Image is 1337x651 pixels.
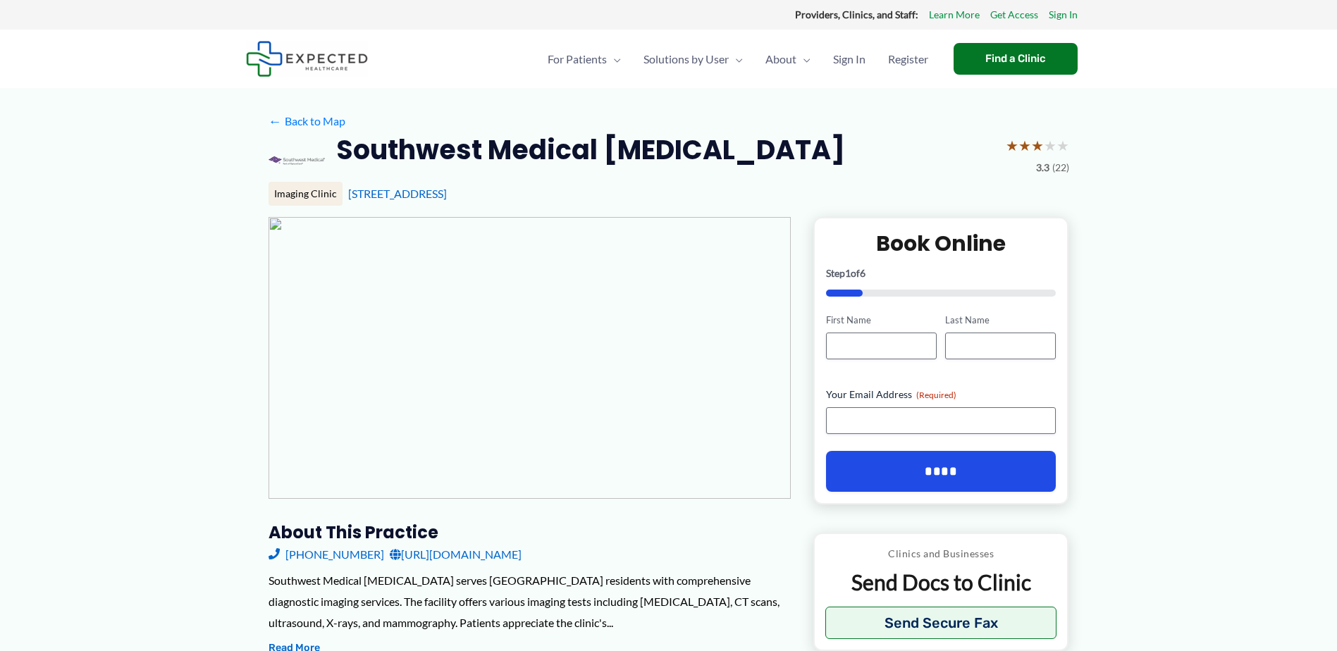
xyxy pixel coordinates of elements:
a: Find a Clinic [954,43,1078,75]
a: AboutMenu Toggle [754,35,822,84]
a: Register [877,35,939,84]
a: Learn More [929,6,980,24]
div: Imaging Clinic [269,182,343,206]
p: Clinics and Businesses [825,545,1057,563]
p: Step of [826,268,1056,278]
a: [STREET_ADDRESS] [348,187,447,200]
span: ★ [1031,132,1044,159]
span: 1 [845,267,851,279]
span: Menu Toggle [607,35,621,84]
span: About [765,35,796,84]
a: Sign In [1049,6,1078,24]
h3: About this practice [269,521,791,543]
span: Register [888,35,928,84]
a: Get Access [990,6,1038,24]
a: ←Back to Map [269,111,345,132]
span: 6 [860,267,865,279]
span: For Patients [548,35,607,84]
a: [URL][DOMAIN_NAME] [390,544,522,565]
span: (22) [1052,159,1069,177]
span: Sign In [833,35,865,84]
nav: Primary Site Navigation [536,35,939,84]
strong: Providers, Clinics, and Staff: [795,8,918,20]
h2: Southwest Medical [MEDICAL_DATA] [336,132,845,167]
span: Solutions by User [643,35,729,84]
span: Menu Toggle [796,35,811,84]
a: Solutions by UserMenu Toggle [632,35,754,84]
div: Southwest Medical [MEDICAL_DATA] serves [GEOGRAPHIC_DATA] residents with comprehensive diagnostic... [269,570,791,633]
span: (Required) [916,390,956,400]
span: ★ [1006,132,1018,159]
a: [PHONE_NUMBER] [269,544,384,565]
img: Expected Healthcare Logo - side, dark font, small [246,41,368,77]
a: Sign In [822,35,877,84]
span: ★ [1018,132,1031,159]
span: 3.3 [1036,159,1049,177]
span: ★ [1044,132,1056,159]
a: For PatientsMenu Toggle [536,35,632,84]
h2: Book Online [826,230,1056,257]
span: Menu Toggle [729,35,743,84]
label: First Name [826,314,937,327]
p: Send Docs to Clinic [825,569,1057,596]
label: Your Email Address [826,387,1056,402]
label: Last Name [945,314,1056,327]
span: ← [269,114,282,128]
button: Send Secure Fax [825,607,1057,639]
span: ★ [1056,132,1069,159]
